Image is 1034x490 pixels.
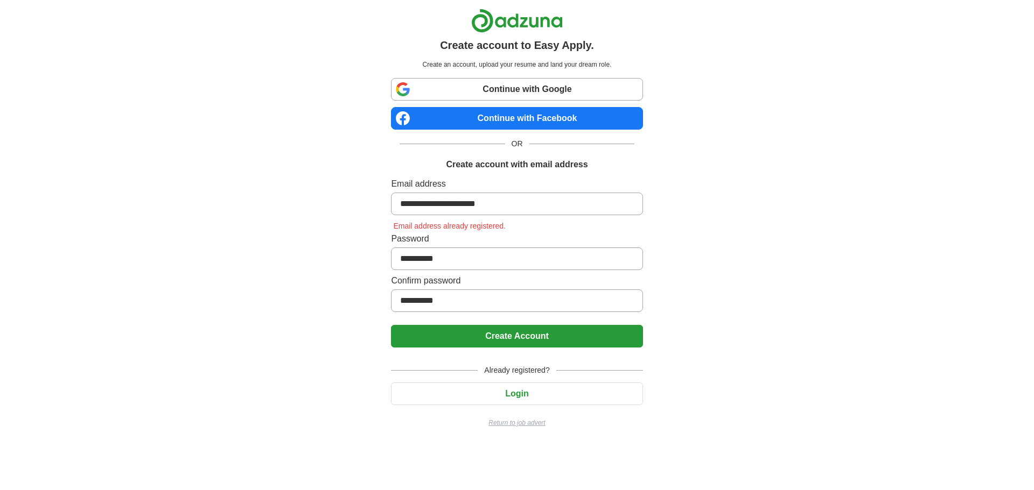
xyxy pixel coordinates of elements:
label: Email address [391,177,642,190]
a: Continue with Google [391,78,642,101]
button: Create Account [391,325,642,347]
a: Login [391,389,642,398]
p: Create an account, upload your resume and land your dream role. [393,60,640,69]
span: Already registered? [478,365,556,376]
h1: Create account to Easy Apply. [440,37,594,53]
span: OR [505,138,529,150]
label: Confirm password [391,274,642,287]
a: Return to job advert [391,418,642,428]
label: Password [391,232,642,245]
img: Adzuna logo [471,9,563,33]
a: Continue with Facebook [391,107,642,130]
h1: Create account with email address [446,158,588,171]
button: Login [391,382,642,405]
span: Email address already registered. [391,222,508,230]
